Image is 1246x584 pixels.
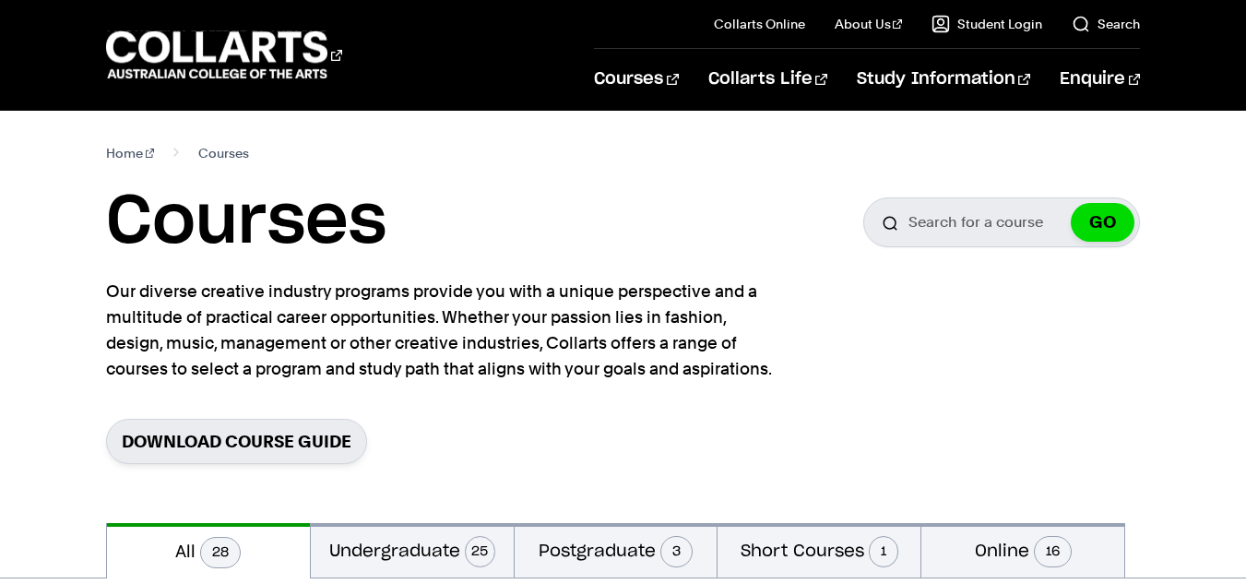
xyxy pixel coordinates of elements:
[708,49,827,110] a: Collarts Life
[106,279,779,382] p: Our diverse creative industry programs provide you with a unique perspective and a multitude of p...
[465,536,495,567] span: 25
[1072,15,1140,33] a: Search
[1034,536,1072,567] span: 16
[515,523,718,578] button: Postgraduate3
[1071,203,1134,242] button: GO
[835,15,903,33] a: About Us
[863,197,1140,247] input: Search for a course
[106,419,367,464] a: Download Course Guide
[198,140,249,166] span: Courses
[714,15,805,33] a: Collarts Online
[857,49,1030,110] a: Study Information
[921,523,1124,578] button: Online16
[932,15,1042,33] a: Student Login
[594,49,678,110] a: Courses
[718,523,920,578] button: Short Courses1
[106,140,155,166] a: Home
[660,536,693,567] span: 3
[1060,49,1140,110] a: Enquire
[869,536,898,567] span: 1
[311,523,514,578] button: Undergraduate25
[106,181,386,264] h1: Courses
[107,523,310,578] button: All28
[200,537,241,568] span: 28
[106,29,342,81] div: Go to homepage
